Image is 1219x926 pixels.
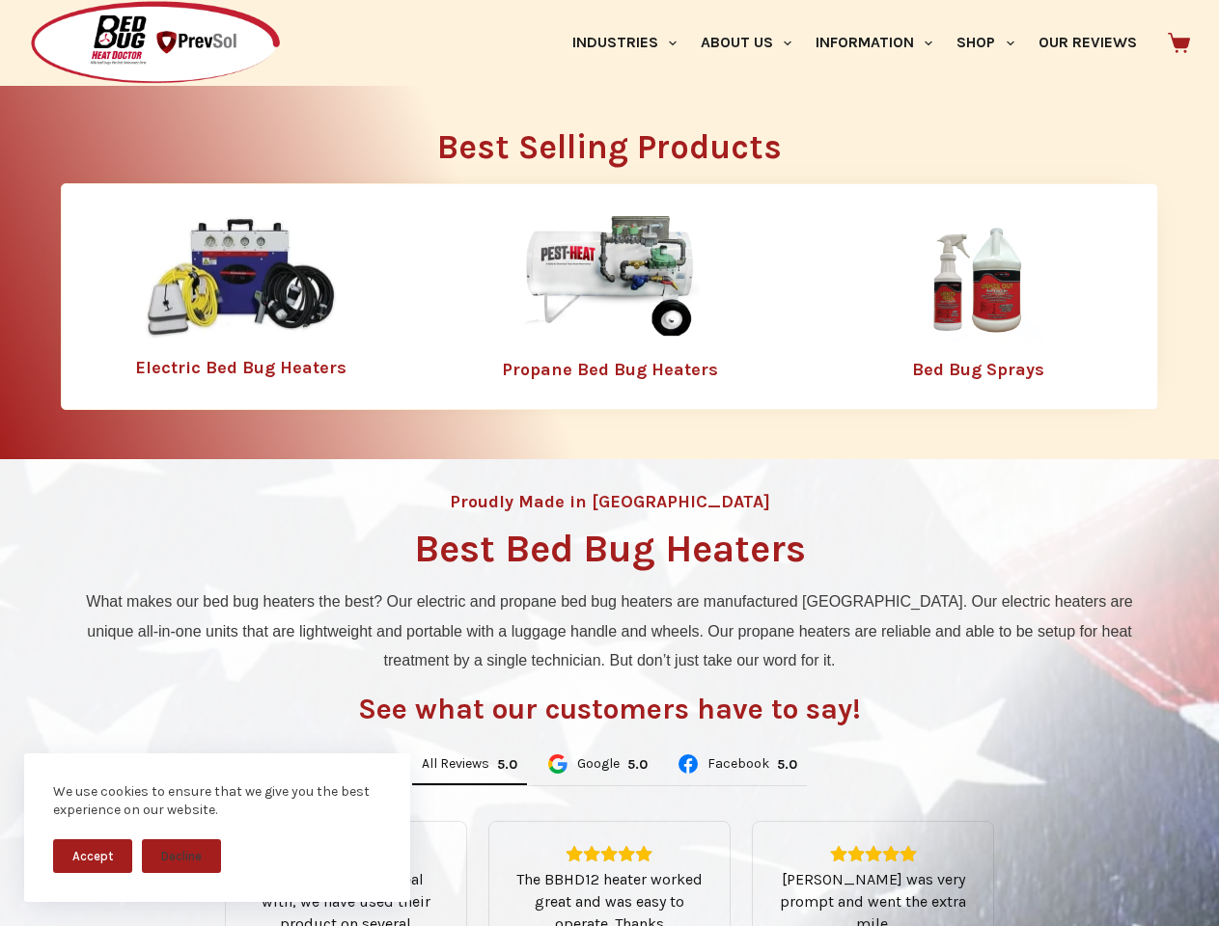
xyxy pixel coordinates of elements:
[627,756,648,773] div: Rating: 5.0 out of 5
[53,782,381,820] div: We use cookies to ensure that we give you the best experience on our website.
[912,359,1044,380] a: Bed Bug Sprays
[53,839,132,873] button: Accept
[142,839,221,873] button: Decline
[358,694,861,723] h3: See what our customers have to say!
[513,845,706,862] div: Rating: 5.0 out of 5
[777,756,797,773] div: Rating: 5.0 out of 5
[777,756,797,773] div: 5.0
[627,756,648,773] div: 5.0
[422,757,489,771] span: All Reviews
[707,757,769,771] span: Facebook
[61,130,1158,164] h2: Best Selling Products
[577,757,620,771] span: Google
[450,493,770,510] h4: Proudly Made in [GEOGRAPHIC_DATA]
[135,357,346,378] a: Electric Bed Bug Heaters
[15,8,73,66] button: Open LiveChat chat widget
[502,359,718,380] a: Propane Bed Bug Heaters
[497,756,517,773] div: 5.0
[776,845,970,862] div: Rating: 5.0 out of 5
[497,756,517,773] div: Rating: 5.0 out of 5
[70,587,1149,675] p: What makes our bed bug heaters the best? Our electric and propane bed bug heaters are manufacture...
[414,530,806,568] h1: Best Bed Bug Heaters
